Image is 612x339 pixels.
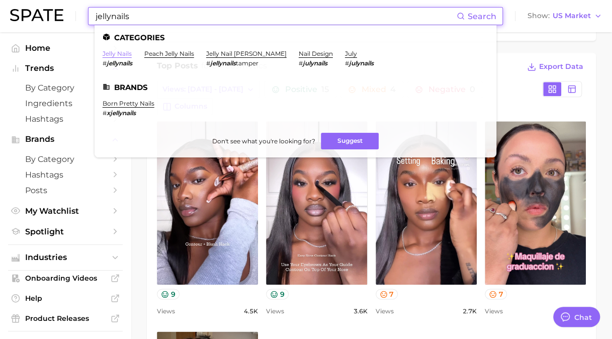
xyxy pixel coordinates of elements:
[25,135,106,144] span: Brands
[345,50,357,57] a: july
[103,33,488,42] li: Categories
[8,167,123,183] a: Hashtags
[525,10,604,23] button: ShowUS Market
[103,50,132,57] a: jelly nails
[244,305,258,317] span: 4.5k
[157,305,175,317] span: Views
[25,154,106,164] span: by Category
[103,109,107,117] span: #
[303,59,327,67] em: julynails
[25,206,106,216] span: My Watchlist
[107,109,136,117] em: xjellynails
[210,59,236,67] em: jellynails
[299,59,303,67] span: #
[463,305,477,317] span: 2.7k
[528,13,550,19] span: Show
[376,289,398,299] button: 7
[8,111,123,127] a: Hashtags
[485,289,507,299] button: 7
[25,64,106,73] span: Trends
[25,114,106,124] span: Hashtags
[206,59,210,67] span: #
[25,294,106,303] span: Help
[212,137,315,145] span: Don't see what you're looking for?
[25,43,106,53] span: Home
[103,59,107,67] span: #
[8,61,123,76] button: Trends
[524,60,586,74] button: Export Data
[485,305,503,317] span: Views
[8,224,123,239] a: Spotlight
[8,183,123,198] a: Posts
[8,80,123,96] a: by Category
[10,9,63,21] img: SPATE
[266,305,284,317] span: Views
[25,83,106,93] span: by Category
[321,133,379,149] button: Suggest
[8,40,123,56] a: Home
[8,203,123,219] a: My Watchlist
[266,289,289,299] button: 9
[8,250,123,265] button: Industries
[8,96,123,111] a: Ingredients
[25,274,106,283] span: Onboarding Videos
[144,50,194,57] a: peach jelly nails
[157,289,180,299] button: 9
[8,151,123,167] a: by Category
[103,83,488,92] li: Brands
[8,291,123,306] a: Help
[539,62,583,71] span: Export Data
[8,132,123,147] button: Brands
[103,100,154,107] a: born pretty nails
[354,305,368,317] span: 3.6k
[299,50,333,57] a: nail design
[349,59,374,67] em: julynails
[553,13,591,19] span: US Market
[572,305,586,317] span: 2.1k
[25,253,106,262] span: Industries
[25,227,106,236] span: Spotlight
[8,311,123,326] a: Product Releases
[8,271,123,286] a: Onboarding Videos
[25,170,106,180] span: Hashtags
[25,314,106,323] span: Product Releases
[25,186,106,195] span: Posts
[345,59,349,67] span: #
[468,12,496,21] span: Search
[25,99,106,108] span: Ingredients
[376,305,394,317] span: Views
[107,59,132,67] em: jellynails
[236,59,258,67] span: tamper
[95,8,457,25] input: Search here for a brand, industry, or ingredient
[206,50,287,57] a: jelly nail [PERSON_NAME]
